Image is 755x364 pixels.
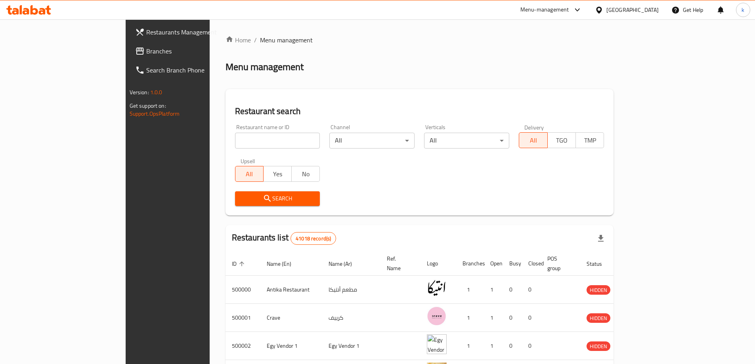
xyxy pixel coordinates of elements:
span: Name (Ar) [329,259,362,269]
label: Delivery [524,124,544,130]
div: All [424,133,509,149]
label: Upsell [241,158,255,164]
span: Ref. Name [387,254,411,273]
h2: Restaurants list [232,232,336,245]
div: [GEOGRAPHIC_DATA] [606,6,659,14]
span: No [295,168,317,180]
span: k [742,6,744,14]
td: 0 [503,332,522,360]
span: TMP [579,135,601,146]
img: Antika Restaurant [427,278,447,298]
nav: breadcrumb [226,35,614,45]
td: 1 [456,304,484,332]
button: No [291,166,320,182]
span: Search [241,194,314,204]
td: Egy Vendor 1 [322,332,380,360]
span: HIDDEN [587,286,610,295]
span: 41018 record(s) [291,235,336,242]
span: HIDDEN [587,314,610,323]
a: Support.OpsPlatform [130,109,180,119]
h2: Menu management [226,61,304,73]
td: 0 [503,276,522,304]
span: Branches [146,46,245,56]
img: Crave [427,306,447,326]
span: TGO [551,135,573,146]
input: Search for restaurant name or ID.. [235,133,320,149]
span: POS group [547,254,571,273]
span: Menu management [260,35,313,45]
span: Search Branch Phone [146,65,245,75]
h2: Restaurant search [235,105,604,117]
th: Open [484,252,503,276]
a: Search Branch Phone [129,61,252,80]
span: Restaurants Management [146,27,245,37]
span: Name (En) [267,259,302,269]
button: Yes [263,166,292,182]
span: Yes [267,168,289,180]
span: All [239,168,260,180]
span: 1.0.0 [150,87,162,97]
div: All [329,133,415,149]
div: HIDDEN [587,285,610,295]
td: 0 [522,332,541,360]
td: Antika Restaurant [260,276,322,304]
span: ID [232,259,247,269]
button: All [235,166,264,182]
td: Crave [260,304,322,332]
th: Closed [522,252,541,276]
td: Egy Vendor 1 [260,332,322,360]
div: Menu-management [520,5,569,15]
span: Version: [130,87,149,97]
td: 0 [522,276,541,304]
td: 1 [456,276,484,304]
span: Status [587,259,612,269]
td: 1 [484,304,503,332]
td: كرييف [322,304,380,332]
th: Branches [456,252,484,276]
td: 1 [484,276,503,304]
a: Restaurants Management [129,23,252,42]
a: Branches [129,42,252,61]
td: 1 [484,332,503,360]
img: Egy Vendor 1 [427,334,447,354]
th: Logo [421,252,456,276]
span: All [522,135,544,146]
div: Total records count [291,232,336,245]
span: Get support on: [130,101,166,111]
th: Busy [503,252,522,276]
button: TGO [547,132,576,148]
li: / [254,35,257,45]
div: Export file [591,229,610,248]
button: Search [235,191,320,206]
td: 1 [456,332,484,360]
button: All [519,132,547,148]
td: 0 [503,304,522,332]
span: HIDDEN [587,342,610,351]
td: 0 [522,304,541,332]
button: TMP [575,132,604,148]
td: مطعم أنتيكا [322,276,380,304]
